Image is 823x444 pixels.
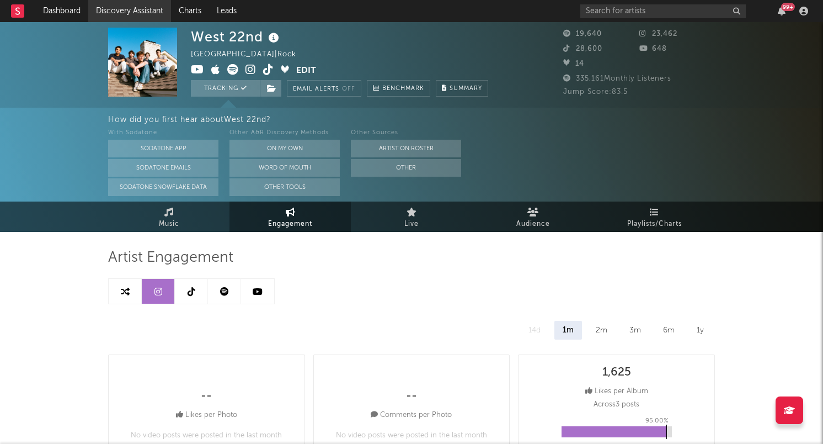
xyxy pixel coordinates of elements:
[627,218,682,231] span: Playlists/Charts
[201,390,212,403] div: --
[351,202,472,232] a: Live
[268,218,312,231] span: Engagement
[371,409,452,422] div: Comments per Photo
[580,4,746,18] input: Search for artists
[594,202,715,232] a: Playlists/Charts
[108,159,218,177] button: Sodatone Emails
[563,45,602,52] span: 28,600
[778,7,785,15] button: 99+
[108,126,218,140] div: With Sodatone
[108,113,823,126] div: How did you first hear about West 22nd ?
[472,202,594,232] a: Audience
[229,202,351,232] a: Engagement
[131,429,282,442] p: No video posts were posted in the last month
[351,126,461,140] div: Other Sources
[159,218,179,231] span: Music
[406,390,417,403] div: --
[563,88,628,96] span: Jump Score: 83.5
[655,321,683,340] div: 6m
[296,64,316,78] button: Edit
[176,409,237,422] div: Likes per Photo
[382,82,424,96] span: Benchmark
[367,80,430,97] a: Benchmark
[516,218,550,231] span: Audience
[645,414,669,427] p: 95.00 %
[436,80,488,97] button: Summary
[563,75,671,82] span: 335,161 Monthly Listeners
[342,86,355,92] em: Off
[450,86,482,92] span: Summary
[781,3,795,11] div: 99 +
[336,429,487,442] p: No video posts were posted in the last month
[639,45,667,52] span: 648
[520,321,549,340] div: 14d
[621,321,649,340] div: 3m
[108,202,229,232] a: Music
[594,398,639,411] p: Across 3 posts
[351,159,461,177] button: Other
[287,80,361,97] button: Email AlertsOff
[404,218,419,231] span: Live
[639,30,677,38] span: 23,462
[351,140,461,157] button: Artist on Roster
[585,385,648,398] div: Likes per Album
[563,60,584,67] span: 14
[688,321,712,340] div: 1y
[563,30,602,38] span: 19,640
[108,178,218,196] button: Sodatone Snowflake Data
[191,28,282,46] div: West 22nd
[191,48,309,61] div: [GEOGRAPHIC_DATA] | Rock
[191,80,260,97] button: Tracking
[108,140,218,157] button: Sodatone App
[554,321,582,340] div: 1m
[602,366,631,379] div: 1,625
[229,140,340,157] button: On My Own
[229,159,340,177] button: Word Of Mouth
[587,321,616,340] div: 2m
[229,126,340,140] div: Other A&R Discovery Methods
[229,178,340,196] button: Other Tools
[108,251,233,265] span: Artist Engagement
